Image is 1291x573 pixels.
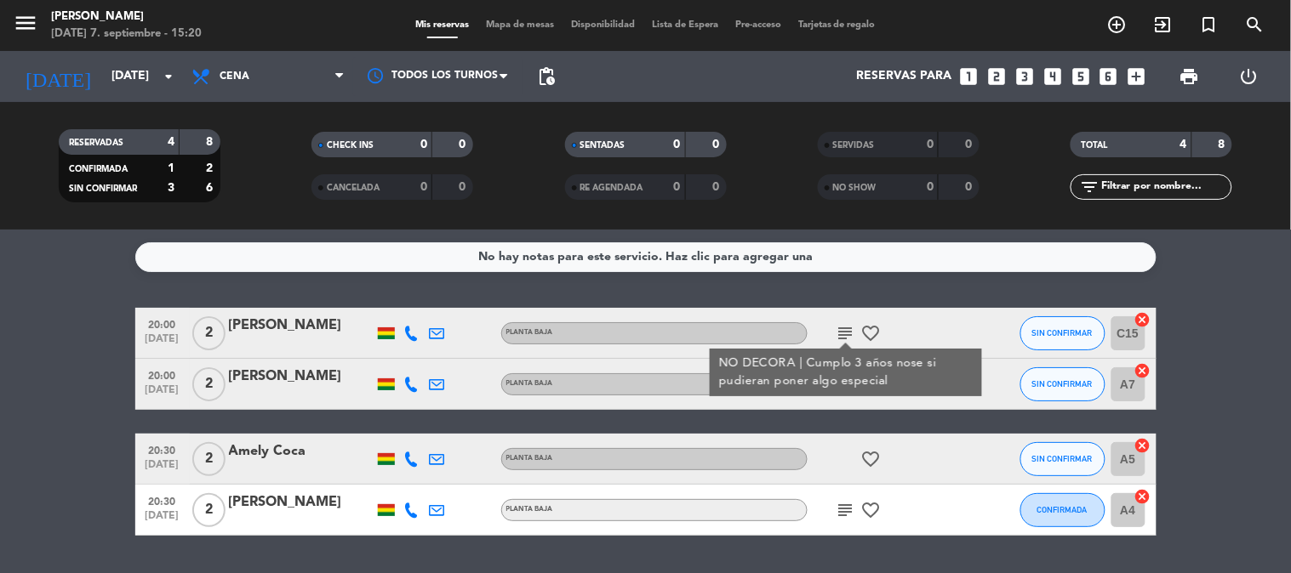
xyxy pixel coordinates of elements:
[69,139,123,147] span: RESERVADAS
[506,329,553,336] span: Planta baja
[141,510,184,530] span: [DATE]
[1100,178,1231,196] input: Filtrar por nombre...
[141,491,184,510] span: 20:30
[836,323,856,343] i: subject
[1020,367,1105,401] button: SIN CONFIRMAR
[965,139,975,150] strong: 0
[563,20,643,30] span: Disponibilidad
[168,136,174,148] strong: 4
[1134,488,1151,505] i: cancel
[506,506,553,513] span: Planta baja
[229,366,374,388] div: [PERSON_NAME]
[1199,14,1220,35] i: turned_in_not
[460,139,470,150] strong: 0
[1180,139,1187,150] strong: 4
[1153,14,1174,35] i: exit_to_app
[141,365,184,384] span: 20:00
[1180,66,1200,87] span: print
[192,442,226,476] span: 2
[168,162,174,174] strong: 1
[836,500,856,520] i: subject
[168,182,174,194] strong: 3
[1245,14,1265,35] i: search
[327,184,380,192] span: CANCELADA
[674,181,681,193] strong: 0
[192,316,226,350] span: 2
[1126,65,1148,88] i: add_box
[506,380,553,387] span: Planta baja
[790,20,884,30] span: Tarjetas de regalo
[927,181,934,193] strong: 0
[1238,66,1259,87] i: power_settings_new
[141,314,184,333] span: 20:00
[206,182,216,194] strong: 6
[1134,311,1151,328] i: cancel
[957,65,980,88] i: looks_one
[51,26,202,43] div: [DATE] 7. septiembre - 15:20
[861,500,882,520] i: favorite_border
[229,440,374,462] div: Amely Coca
[477,20,563,30] span: Mapa de mesas
[420,139,427,150] strong: 0
[1098,65,1120,88] i: looks_6
[1070,65,1092,88] i: looks_5
[712,181,723,193] strong: 0
[985,65,1008,88] i: looks_two
[1032,379,1093,389] span: SIN CONFIRMAR
[965,181,975,193] strong: 0
[1107,14,1128,35] i: add_circle_outline
[13,10,38,42] button: menu
[1079,177,1100,197] i: filter_list
[192,493,226,527] span: 2
[141,459,184,479] span: [DATE]
[1014,65,1036,88] i: looks_3
[727,20,790,30] span: Pre-acceso
[220,71,249,82] span: Cena
[536,66,557,87] span: pending_actions
[206,136,216,148] strong: 8
[861,323,882,343] i: favorite_border
[833,184,877,192] span: NO SHOW
[1032,328,1093,338] span: SIN CONFIRMAR
[580,141,626,150] span: SENTADAS
[1134,437,1151,454] i: cancel
[141,440,184,459] span: 20:30
[1020,316,1105,350] button: SIN CONFIRMAR
[643,20,727,30] span: Lista de Espera
[13,58,103,95] i: [DATE]
[1134,362,1151,379] i: cancel
[506,455,553,462] span: Planta baja
[229,491,374,513] div: [PERSON_NAME]
[718,355,973,390] div: NO DECORA | Cumplo 3 años nose si pudieran poner algo especial
[478,247,813,267] div: No hay notas para este servicio. Haz clic para agregar una
[1042,65,1064,88] i: looks_4
[1081,141,1107,150] span: TOTAL
[1219,139,1229,150] strong: 8
[229,315,374,337] div: [PERSON_NAME]
[327,141,374,150] span: CHECK INS
[141,333,184,353] span: [DATE]
[460,181,470,193] strong: 0
[141,384,184,404] span: [DATE]
[192,367,226,401] span: 2
[69,165,128,173] span: CONFIRMADA
[158,66,179,87] i: arrow_drop_down
[1220,51,1278,102] div: LOG OUT
[674,139,681,150] strong: 0
[407,20,477,30] span: Mis reservas
[69,184,137,193] span: SIN CONFIRMAR
[580,184,643,192] span: RE AGENDADA
[1020,493,1105,527] button: CONFIRMADA
[833,141,875,150] span: SERVIDAS
[856,70,951,83] span: Reservas para
[712,139,723,150] strong: 0
[1037,505,1088,514] span: CONFIRMADA
[927,139,934,150] strong: 0
[51,9,202,26] div: [PERSON_NAME]
[206,162,216,174] strong: 2
[420,181,427,193] strong: 0
[1020,442,1105,476] button: SIN CONFIRMAR
[13,10,38,36] i: menu
[861,449,882,469] i: favorite_border
[1032,454,1093,463] span: SIN CONFIRMAR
